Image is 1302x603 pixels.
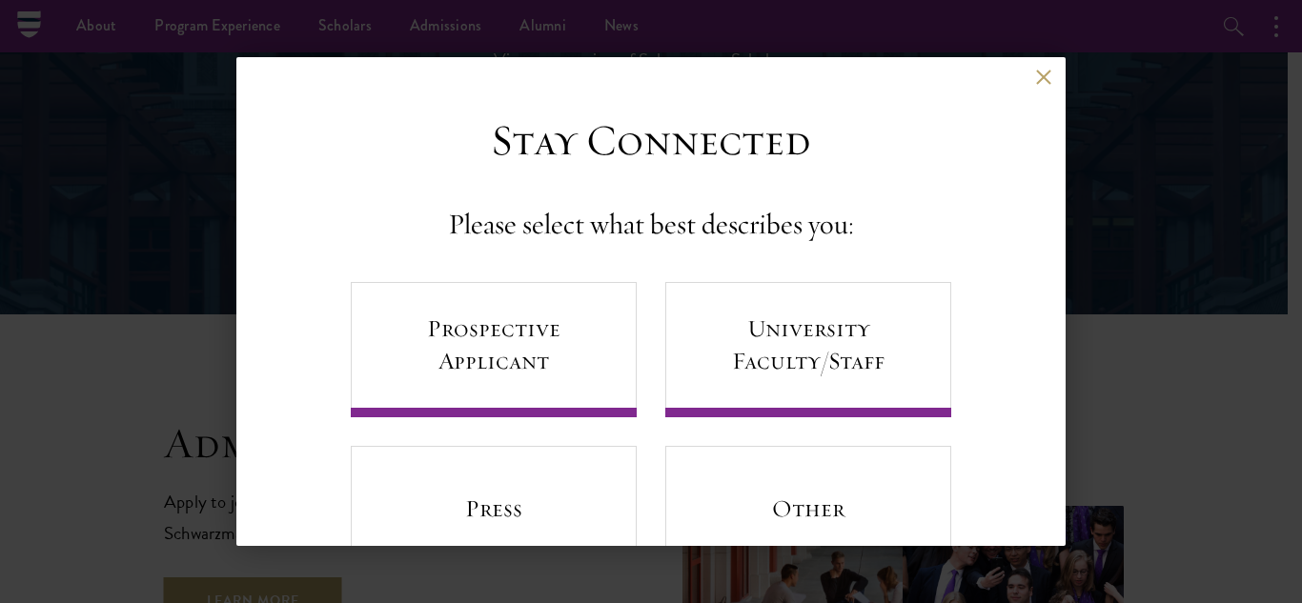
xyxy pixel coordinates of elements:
[665,446,951,581] a: Other
[351,282,637,417] a: Prospective Applicant
[665,282,951,417] a: University Faculty/Staff
[491,114,811,168] h3: Stay Connected
[351,446,637,581] a: Press
[448,206,854,244] h4: Please select what best describes you:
